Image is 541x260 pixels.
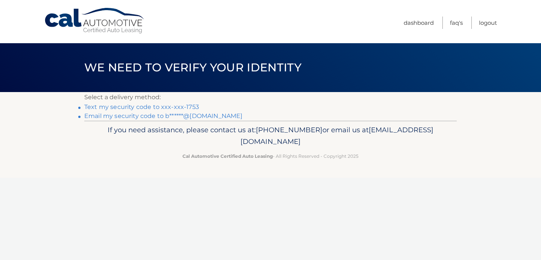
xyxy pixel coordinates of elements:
[84,112,243,119] a: Email my security code to b******@[DOMAIN_NAME]
[84,103,199,110] a: Text my security code to xxx-xxx-1753
[479,17,497,29] a: Logout
[450,17,463,29] a: FAQ's
[182,153,273,159] strong: Cal Automotive Certified Auto Leasing
[84,60,301,74] span: We need to verify your identity
[404,17,434,29] a: Dashboard
[256,125,322,134] span: [PHONE_NUMBER]
[84,92,457,103] p: Select a delivery method:
[89,152,452,160] p: - All Rights Reserved - Copyright 2025
[89,124,452,148] p: If you need assistance, please contact us at: or email us at
[44,8,146,34] a: Cal Automotive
